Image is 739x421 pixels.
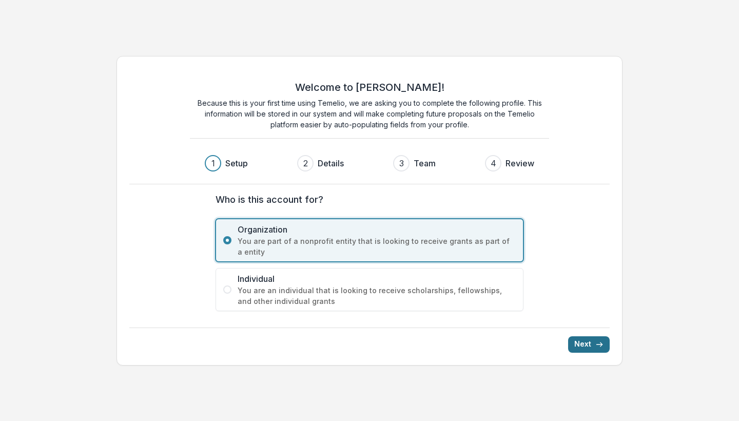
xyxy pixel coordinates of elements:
div: 1 [211,157,215,169]
button: Next [568,336,610,353]
h3: Team [414,157,436,169]
div: 3 [399,157,404,169]
span: You are an individual that is looking to receive scholarships, fellowships, and other individual ... [238,285,516,307]
div: 2 [303,157,308,169]
div: 4 [491,157,496,169]
h2: Welcome to [PERSON_NAME]! [295,81,444,93]
p: Because this is your first time using Temelio, we are asking you to complete the following profil... [190,98,549,130]
h3: Review [505,157,534,169]
span: Organization [238,223,516,236]
span: You are part of a nonprofit entity that is looking to receive grants as part of a entity [238,236,516,257]
label: Who is this account for? [216,193,517,206]
h3: Details [318,157,344,169]
h3: Setup [225,157,248,169]
span: Individual [238,273,516,285]
div: Progress [205,155,534,171]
